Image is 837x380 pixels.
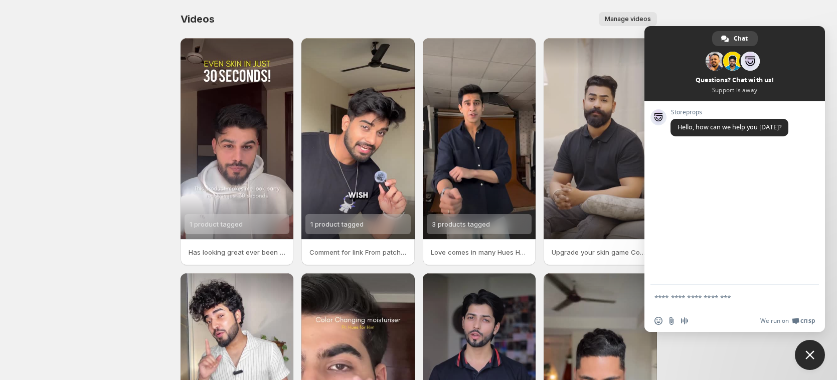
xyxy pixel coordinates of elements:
div: Close chat [795,340,825,370]
span: We run on [760,317,789,325]
textarea: Compose your message... [654,293,793,302]
span: Storeprops [671,109,788,116]
span: 1 product tagged [190,220,243,228]
p: Love comes in many Hues Heres mine [431,247,528,257]
span: Insert an emoji [654,317,662,325]
span: 1 product tagged [310,220,364,228]
span: Audio message [681,317,689,325]
p: Comment for link From patchy to polished in seconds The Hues for Him [PERSON_NAME] Pen is my secr... [309,247,407,257]
a: We run onCrisp [760,317,815,325]
p: Upgrade your skin game Comment LINK Ill send it your way [552,247,649,257]
span: Hello, how can we help you [DATE]? [678,123,781,131]
div: Chat [712,31,758,46]
span: Chat [734,31,748,46]
span: Manage videos [605,15,651,23]
span: Videos [181,13,215,25]
span: 3 products tagged [432,220,490,228]
span: Send a file [667,317,676,325]
p: Has looking great ever been that effortless Celebrate a revolution in mens beauty with huesforhim... [189,247,286,257]
button: Manage videos [599,12,657,26]
span: Crisp [800,317,815,325]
